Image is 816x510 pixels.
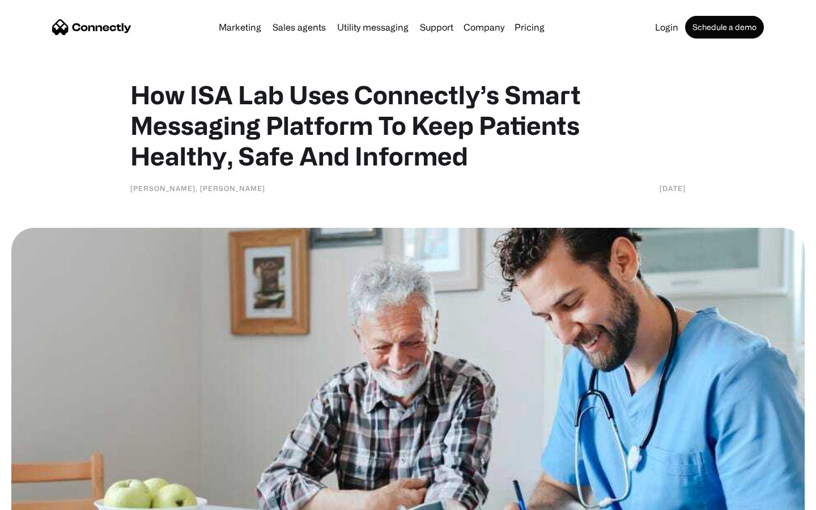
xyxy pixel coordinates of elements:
[464,19,504,35] div: Company
[11,490,68,506] aside: Language selected: English
[651,23,683,32] a: Login
[268,23,330,32] a: Sales agents
[510,23,549,32] a: Pricing
[660,182,686,194] div: [DATE]
[685,16,764,39] a: Schedule a demo
[130,79,686,171] h1: How ISA Lab Uses Connectly’s Smart Messaging Platform To Keep Patients Healthy, Safe And Informed
[333,23,413,32] a: Utility messaging
[130,182,265,194] div: [PERSON_NAME], [PERSON_NAME]
[415,23,458,32] a: Support
[214,23,266,32] a: Marketing
[23,490,68,506] ul: Language list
